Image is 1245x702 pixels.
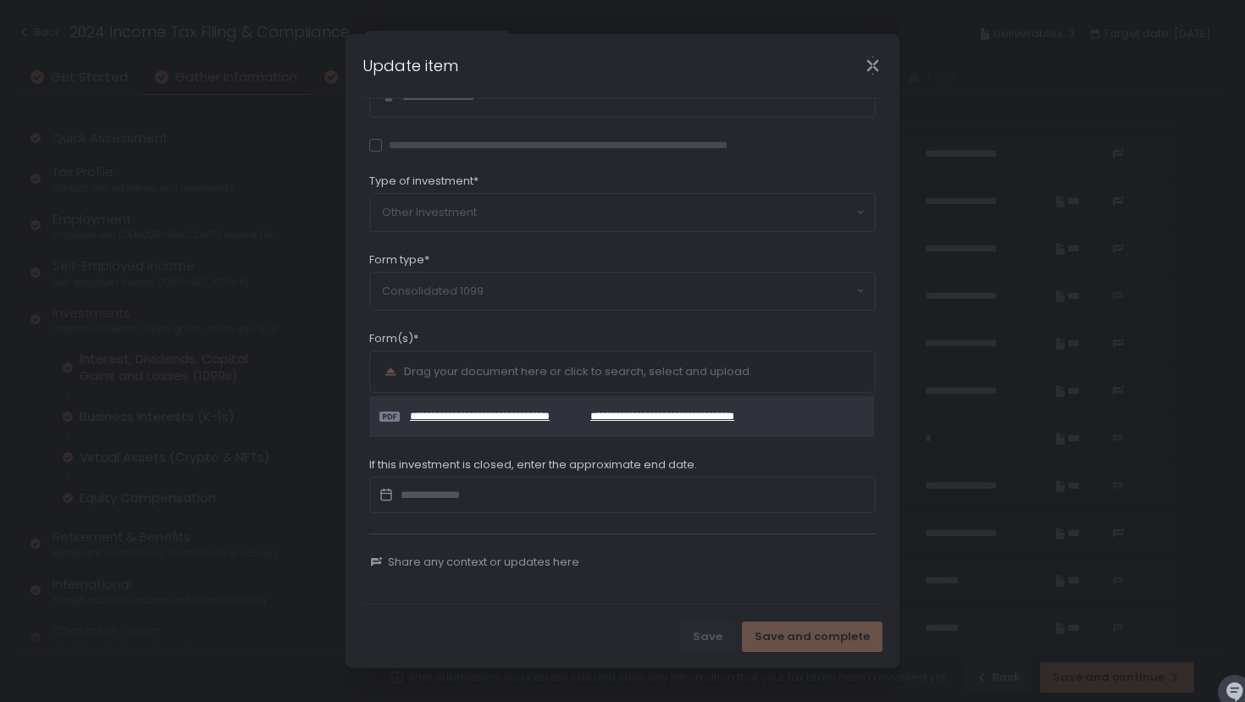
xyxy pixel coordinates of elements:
span: Share any context or updates here [388,555,579,570]
span: If this investment is closed, enter the approximate end date. [369,457,697,473]
span: Form type* [369,252,429,268]
span: Type of investment* [369,174,479,189]
div: Close [845,56,899,75]
span: Form(s)* [369,331,418,346]
h1: Update item [362,54,458,77]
